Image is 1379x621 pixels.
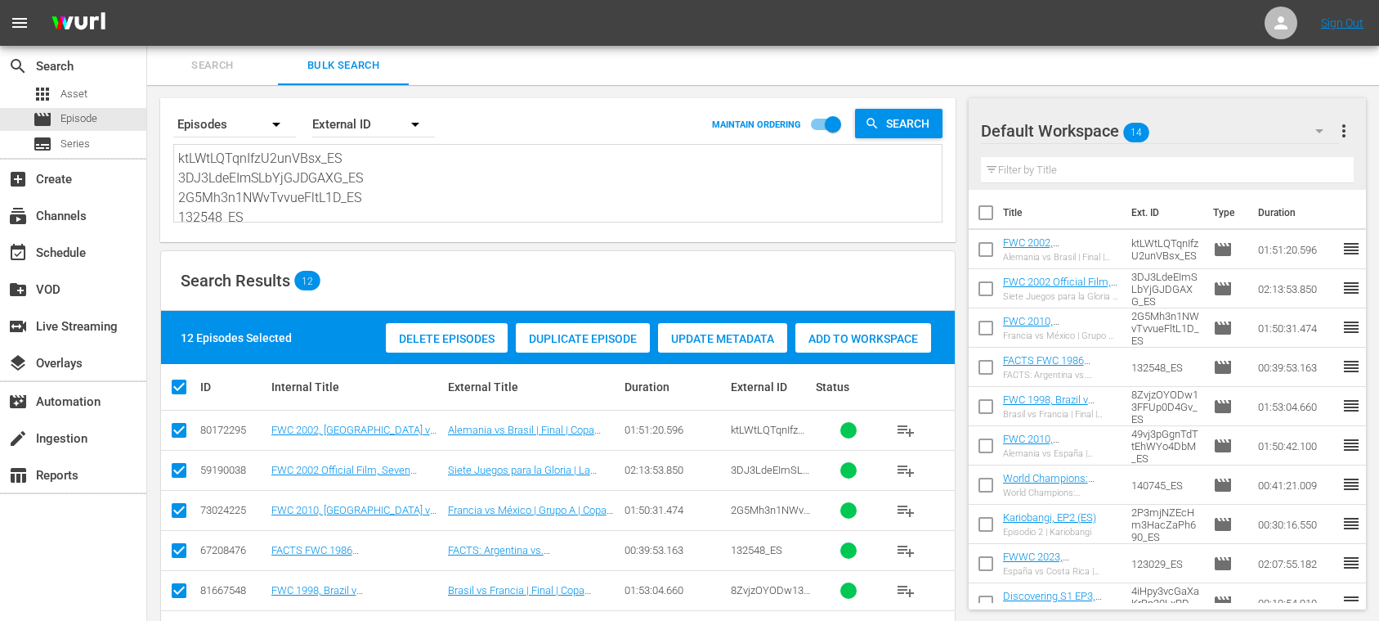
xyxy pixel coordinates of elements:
[1251,308,1341,348] td: 01:50:31.474
[731,544,782,556] span: 132548_ES
[896,501,916,520] span: playlist_add
[625,544,726,556] div: 00:39:53.163
[516,323,650,353] button: Duplicate Episode
[8,317,28,336] span: Live Streaming
[1003,590,1103,614] a: Discovering S1 EP3, [PERSON_NAME] (ES)
[1125,426,1207,466] td: 49vj3pGgnTdTtEhWYo4DbM_ES
[625,504,726,516] div: 01:50:31.474
[448,424,617,473] a: Alemania vs Brasil | Final | Copa Mundial de la FIFA [GEOGRAPHIC_DATA]/[GEOGRAPHIC_DATA] 2002™ | ...
[1003,488,1118,498] div: World Champions: [GEOGRAPHIC_DATA] 1998
[886,411,925,450] button: playlist_add
[1251,466,1341,505] td: 00:41:21.009
[1334,121,1354,141] span: more_vert
[1321,16,1363,29] a: Sign Out
[8,280,28,299] span: VOD
[1125,308,1207,348] td: 2G5Mh3n1NWvTvvueFltL1D_ES
[1003,394,1104,430] a: FWC 1998, Brazil v [GEOGRAPHIC_DATA], Final - FMR (ES)
[60,110,97,127] span: Episode
[1341,475,1361,494] span: reorder
[896,461,916,480] span: playlist_add
[271,424,437,461] a: FWC 2002, [GEOGRAPHIC_DATA] v [GEOGRAPHIC_DATA], Final - FMR (ES)
[10,13,29,33] span: menu
[1341,278,1361,298] span: reorder
[1003,331,1118,341] div: Francia vs México | Grupo A | Copa Mundial de la FIFA Sudáfrica 2010™ | Partido completo
[731,380,811,394] div: External ID
[33,134,52,154] span: Series
[448,584,605,621] a: Brasil vs Francia | Final | Copa Mundial de la FIFA Francia 1998™ | Partido completo
[312,101,435,147] div: External ID
[1003,190,1122,236] th: Title
[1213,436,1233,456] span: Episode
[271,380,443,394] div: Internal Title
[731,464,809,488] span: 3DJ3LdeEImSLbYjGJDGAXG_ES
[271,544,406,581] a: FACTS FWC 1986 [GEOGRAPHIC_DATA] v [GEOGRAPHIC_DATA] FR (ES)
[880,109,942,138] span: Search
[288,56,399,75] span: Bulk Search
[731,584,810,609] span: 8ZvjzOYODw13FFUp0D4Gv_ES
[658,323,787,353] button: Update Metadata
[1003,448,1118,459] div: Alemania vs España | Semifinales | Copa Mundial de la FIFA Sudáfrica 2010™ | Partido completo
[1341,396,1361,416] span: reorder
[173,101,296,147] div: Episodes
[658,332,787,345] span: Update Metadata
[386,332,508,345] span: Delete Episodes
[1251,505,1341,544] td: 00:30:16.550
[816,380,882,394] div: Status
[855,109,942,138] button: Search
[1003,315,1111,376] a: FWC 2010, [GEOGRAPHIC_DATA] v [GEOGRAPHIC_DATA], Group Stage - FMR (ES) + Rebrand Promo 2
[981,108,1339,154] div: Default Workspace
[1123,115,1149,150] span: 14
[896,541,916,560] span: playlist_add
[625,464,726,476] div: 02:13:53.850
[386,323,508,353] button: Delete Episodes
[448,464,607,501] a: Siete Juegos para la Gloria | La Película Oficial de la Copa Mundial de la FIFA 2002™
[1203,190,1248,236] th: Type
[731,424,805,448] span: ktLWtLQTqnIfzU2unVBsx_ES
[8,243,28,263] span: Schedule
[1213,318,1233,338] span: Episode
[1125,269,1207,308] td: 3DJ3LdeEImSLbYjGJDGAXG_ES
[178,149,942,223] textarea: ktLWtLQTqnIfzU2unVBsx_ES 3DJ3LdeEImSLbYjGJDGAXG_ES 2G5Mh3n1NWvTvvueFltL1D_ES 132548_ES 8ZvjzOYODw...
[1122,190,1202,236] th: Ext. ID
[8,429,28,448] span: Ingestion
[731,504,810,529] span: 2G5Mh3n1NWvTvvueFltL1D_ES
[271,464,417,488] a: FWC 2002 Official Film, Seven Games from Glory (ES)
[1125,230,1207,269] td: ktLWtLQTqnIfzU2unVBsx_ES
[1003,409,1118,420] div: Brasil vs Francia | Final | Copa Mundial de la FIFA Francia 1998™ | Partido completo
[886,571,925,610] button: playlist_add
[1334,111,1354,151] button: more_vert
[896,421,916,440] span: playlist_add
[1003,291,1118,302] div: Siete Juegos para la Gloria | La Película Oficial de la Copa Mundial de la FIFA 2002™
[181,271,290,290] span: Search Results
[1341,553,1361,573] span: reorder
[1125,466,1207,505] td: 140745_ES
[1003,252,1118,263] div: Alemania vs Brasil | Final | Copa Mundial de la FIFA [GEOGRAPHIC_DATA]/[GEOGRAPHIC_DATA] 2002™ | ...
[448,380,620,394] div: External Title
[1341,317,1361,337] span: reorder
[516,332,650,345] span: Duplicate Episode
[1125,505,1207,544] td: 2P3mjNZEcHm3HacZaPh690_ES
[625,424,726,436] div: 01:51:20.596
[200,504,266,516] div: 73024225
[1003,511,1096,524] a: Kariobangi, EP2 (ES)
[200,424,266,436] div: 80172295
[8,56,28,76] span: Search
[33,110,52,129] span: Episode
[1003,276,1117,313] a: FWC 2002 Official Film, Seven Games from Glory (ES)
[1341,592,1361,612] span: reorder
[886,451,925,490] button: playlist_add
[1003,472,1102,509] a: World Champions: [GEOGRAPHIC_DATA] 1998 (ES)
[886,531,925,570] button: playlist_add
[157,56,268,75] span: Search
[1341,239,1361,259] span: reorder
[1341,514,1361,533] span: reorder
[1251,426,1341,466] td: 01:50:42.100
[1003,566,1118,577] div: España vs Costa Rica | Grupo C | Copa Mundial Femenina de la FIFA Australia & [GEOGRAPHIC_DATA] 2...
[8,392,28,412] span: Automation
[1003,527,1096,538] div: Episodio 2 | Kariobangi
[200,380,266,394] div: ID
[1003,354,1117,403] a: FACTS FWC 1986 [GEOGRAPHIC_DATA] v [GEOGRAPHIC_DATA] FR (ES)
[1251,387,1341,426] td: 01:53:04.660
[1125,348,1207,387] td: 132548_ES
[896,581,916,601] span: playlist_add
